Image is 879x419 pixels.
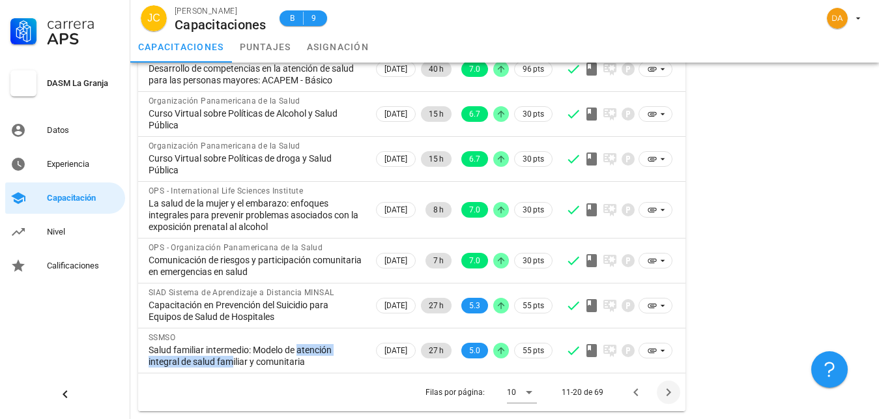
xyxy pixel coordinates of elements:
[523,299,544,312] span: 55 pts
[523,152,544,166] span: 30 pts
[624,381,648,404] button: Página anterior
[47,31,120,47] div: APS
[5,182,125,214] a: Capacitación
[47,159,120,169] div: Experiencia
[5,115,125,146] a: Datos
[657,381,680,404] button: Página siguiente
[562,386,603,398] div: 11-20 de 69
[149,141,300,151] span: Organización Panamericana de la Salud
[507,386,516,398] div: 10
[47,261,120,271] div: Calificaciones
[507,382,537,403] div: 10Filas por página:
[433,253,444,268] span: 7 h
[433,202,444,218] span: 8 h
[523,254,544,267] span: 30 pts
[47,193,120,203] div: Capacitación
[469,298,480,313] span: 5.3
[384,253,407,268] span: [DATE]
[309,12,319,25] span: 9
[425,373,537,411] div: Filas por página:
[429,106,444,122] span: 15 h
[384,343,407,358] span: [DATE]
[384,152,407,166] span: [DATE]
[47,78,120,89] div: DASM La Granja
[175,5,267,18] div: [PERSON_NAME]
[141,5,167,31] div: avatar
[523,108,544,121] span: 30 pts
[469,151,480,167] span: 6.7
[384,203,407,217] span: [DATE]
[5,149,125,180] a: Experiencia
[299,31,377,63] a: asignación
[469,343,480,358] span: 5.0
[47,16,120,31] div: Carrera
[384,107,407,121] span: [DATE]
[149,243,323,252] span: OPS - Organización Panamericana de la Salud
[149,186,303,195] span: OPS - International Life Sciences Institute
[47,125,120,136] div: Datos
[469,202,480,218] span: 7.0
[384,62,407,76] span: [DATE]
[429,61,444,77] span: 40 h
[523,63,544,76] span: 96 pts
[175,18,267,32] div: Capacitaciones
[149,152,363,176] div: Curso Virtual sobre Políticas de droga y Salud Pública
[429,151,444,167] span: 15 h
[149,197,363,233] div: La salud de la mujer y el embarazo: enfoques integrales para prevenir problemas asociados con la ...
[469,106,480,122] span: 6.7
[149,63,363,86] div: Desarrollo de competencias en la atención de salud para las personas mayores: ACAPEM - Básico
[149,96,300,106] span: Organización Panamericana de la Salud
[149,108,363,131] div: Curso Virtual sobre Políticas de Alcohol y Salud Pública
[5,216,125,248] a: Nivel
[149,288,334,297] span: SIAD Sistema de Aprendizaje a Distancia MINSAL
[429,298,444,313] span: 27 h
[523,203,544,216] span: 30 pts
[149,299,363,323] div: Capacitación en Prevención del Suicidio para Equipos de Salud de Hospitales
[5,250,125,282] a: Calificaciones
[469,253,480,268] span: 7.0
[469,61,480,77] span: 7.0
[149,344,363,368] div: Salud familiar intermedio: Modelo de atención integral de salud familiar y comunitaria
[232,31,299,63] a: puntajes
[523,344,544,357] span: 55 pts
[429,343,444,358] span: 27 h
[130,31,232,63] a: capacitaciones
[384,298,407,313] span: [DATE]
[287,12,298,25] span: B
[149,254,363,278] div: Comunicación de riesgos y participación comunitaria en emergencias en salud
[147,5,160,31] span: JC
[149,333,175,342] span: SSMSO
[47,227,120,237] div: Nivel
[827,8,848,29] div: avatar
